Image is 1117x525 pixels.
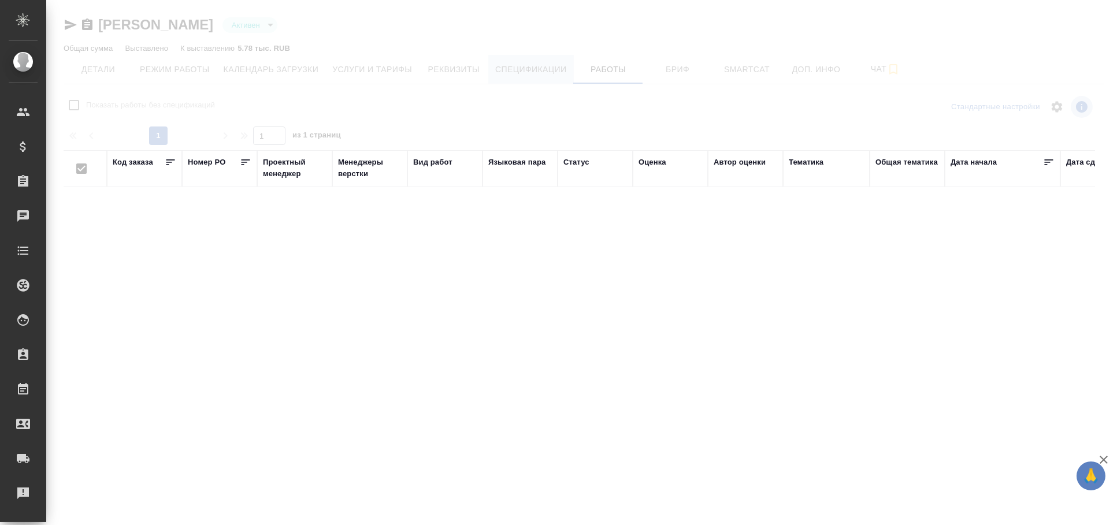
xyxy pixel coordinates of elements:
[113,157,153,168] div: Код заказа
[1081,464,1101,488] span: 🙏
[714,157,766,168] div: Автор оценки
[789,157,823,168] div: Тематика
[338,157,402,180] div: Менеджеры верстки
[639,157,666,168] div: Оценка
[563,157,589,168] div: Статус
[1077,461,1105,490] button: 🙏
[413,157,452,168] div: Вид работ
[488,157,546,168] div: Языковая пара
[1066,157,1108,168] div: Дата сдачи
[263,157,326,180] div: Проектный менеджер
[951,157,997,168] div: Дата начала
[875,157,938,168] div: Общая тематика
[188,157,225,168] div: Номер PO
